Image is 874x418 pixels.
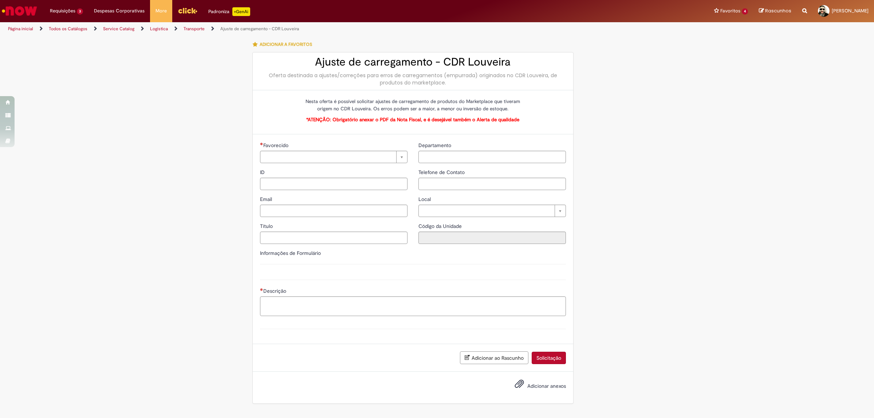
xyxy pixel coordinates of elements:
[77,8,83,15] span: 3
[220,26,299,32] a: Ajuste de carregamento - CDR Louveira
[150,26,168,32] a: Logistica
[759,8,791,15] a: Rascunhos
[260,296,566,316] textarea: Descrição
[418,232,566,244] input: Código da Unidade
[317,106,508,112] span: origem no CDR Louveira. Os erros podem ser a maior, a menor ou inversão de estoque.
[418,142,453,149] span: Departamento
[260,232,408,244] input: Título
[94,7,145,15] span: Despesas Corporativas
[263,288,288,294] span: Descrição
[260,42,312,47] span: Adicionar a Favoritos
[418,178,566,190] input: Telefone de Contato
[418,223,463,229] span: Somente leitura - Código da Unidade
[765,7,791,14] span: Rascunhos
[418,205,566,217] a: Limpar campo Local
[155,7,167,15] span: More
[260,223,274,229] span: Título
[260,196,273,202] span: Email
[418,169,466,176] span: Telefone de Contato
[532,352,566,364] button: Solicitação
[460,351,528,364] button: Adicionar ao Rascunho
[418,196,432,202] span: Local
[260,56,566,68] h2: Ajuste de carregamento - CDR Louveira
[306,98,520,104] span: Nesta oferta é possível solicitar ajustes de carregamento de produtos do Marketplace que tiveram
[260,288,263,291] span: Necessários
[49,26,87,32] a: Todos os Catálogos
[513,377,526,394] button: Adicionar anexos
[527,383,566,389] span: Adicionar anexos
[252,37,316,52] button: Adicionar a Favoritos
[418,151,566,163] input: Departamento
[260,151,408,163] a: Limpar campo Favorecido
[8,26,33,32] a: Página inicial
[263,142,290,149] span: Necessários - Favorecido
[103,26,134,32] a: Service Catalog
[418,222,463,230] label: Somente leitura - Código da Unidade
[260,250,321,256] label: Informações de Formulário
[260,169,266,176] span: ID
[260,72,566,86] div: Oferta destinada a ajustes/correções para erros de carregamentos (empurrada) originados no CDR Lo...
[306,117,519,123] span: *ATENÇÃO: Obrigatório anexar o PDF da Nota Fiscal, e é desejável também o Alerta de qualidade
[5,22,577,36] ul: Trilhas de página
[232,7,250,16] p: +GenAi
[260,205,408,217] input: Email
[208,7,250,16] div: Padroniza
[260,178,408,190] input: ID
[260,142,263,145] span: Necessários
[184,26,205,32] a: Transporte
[742,8,748,15] span: 4
[50,7,75,15] span: Requisições
[720,7,740,15] span: Favoritos
[832,8,869,14] span: [PERSON_NAME]
[178,5,197,16] img: click_logo_yellow_360x200.png
[1,4,38,18] img: ServiceNow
